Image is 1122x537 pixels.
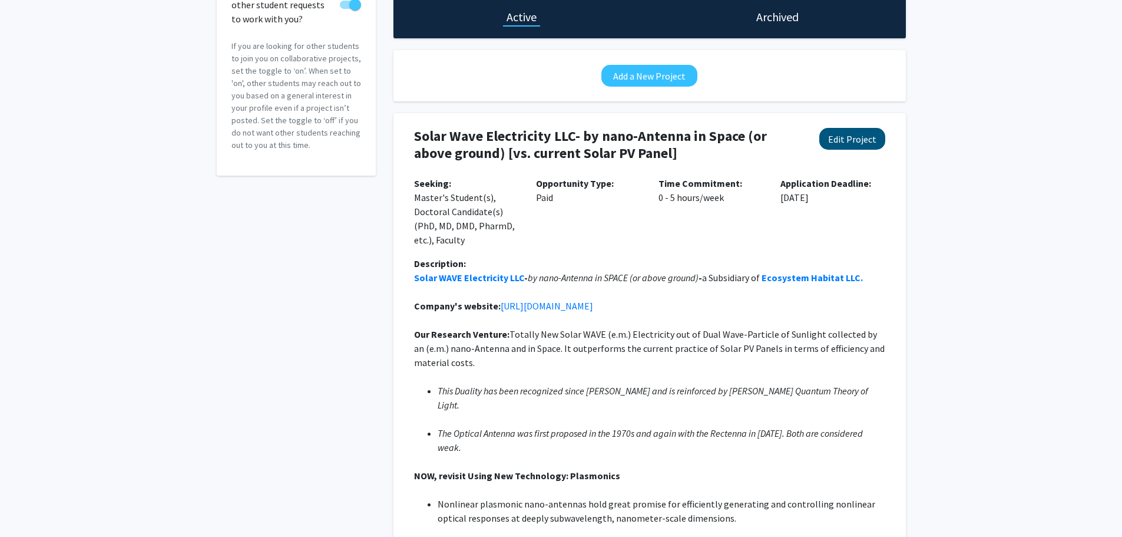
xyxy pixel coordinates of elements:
b: Opportunity Type: [536,177,614,189]
strong: Our Research Venture: [414,328,509,340]
b: Application Deadline: [780,177,871,189]
p: [DATE] [780,176,885,205]
p: a Subsidiary of [414,271,885,285]
p: Totally New Solar WAVE (e.m.) Electricity out of Dual Wave-Particle of Sunlight collected by an (... [414,327,885,370]
em: by nano-Antenna in SPACE (or above ground) [528,272,699,284]
h1: Active [507,9,537,25]
p: 0 - 5 hours/week [658,176,763,205]
strong: - [524,272,528,284]
b: Time Commitment: [658,177,742,189]
em: The Optical Antenna was first proposed in the 1970s and again with the Rectenna in [DATE]. Both a... [438,427,865,453]
h1: Archived [756,9,799,25]
li: Nonlinear plasmonic nano-antennas hold great promise for efficiently generating and controlling n... [438,497,885,525]
b: Seeking: [414,177,451,189]
a: [URL][DOMAIN_NAME] [501,300,593,312]
strong: NOW, revisit Using New Technology: Plasmonics [414,470,620,482]
button: Add a New Project [601,65,697,87]
h4: Solar Wave Electricity LLC- by nano-Antenna in Space (or above ground) [vs. current Solar PV Panel] [414,128,800,162]
em: This Duality has been recognized since [PERSON_NAME] and is reinforced by [PERSON_NAME] Quantum T... [438,385,870,411]
p: If you are looking for other students to join you on collaborative projects, set the toggle to ‘o... [231,40,361,151]
p: Master's Student(s), Doctoral Candidate(s) (PhD, MD, DMD, PharmD, etc.), Faculty [414,176,519,247]
button: Edit Project [819,128,885,150]
a: Solar WAVE Electricity LLC [414,272,524,284]
strong: Company's website: [414,300,501,312]
strong: - [699,272,702,284]
p: Paid [536,176,641,205]
div: Description: [414,256,885,271]
iframe: Chat [9,484,50,528]
a: Ecosystem Habitat LLC. [762,272,863,284]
